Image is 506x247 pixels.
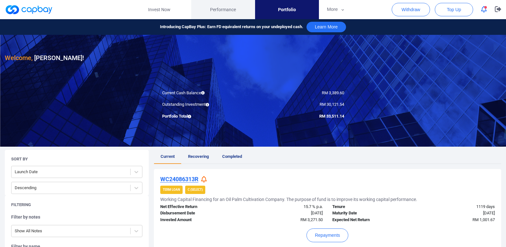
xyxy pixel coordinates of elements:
button: Withdraw [392,3,430,16]
span: Completed [222,154,242,159]
div: Disbursement Date [155,210,242,217]
span: RM 30,121.54 [320,102,344,107]
div: Invested Amount [155,217,242,223]
span: RM 33,511.14 [319,114,344,119]
div: 1119 days [413,204,500,210]
span: Recovering [188,154,209,159]
strong: C (Select) [188,188,203,191]
button: Top Up [435,3,473,16]
span: RM 1,001.67 [472,217,495,222]
h5: Filtering [11,202,31,208]
span: Top Up [447,6,461,13]
span: RM 3,271.50 [300,217,323,222]
h3: [PERSON_NAME] ! [5,53,84,63]
span: Welcome, [5,54,33,62]
div: 15.7 % p.a. [241,204,328,210]
button: Repayments [306,228,348,242]
span: RM 3,389.60 [322,90,344,95]
button: Learn More [306,22,346,32]
div: Maturity Date [328,210,414,217]
div: Current Cash Balance [157,90,253,96]
div: Portfolio Total [157,113,253,120]
div: [DATE] [413,210,500,217]
div: Net Effective Return [155,204,242,210]
div: Outstanding Investment [157,101,253,108]
span: Introducing CapBay Plus: Earn FD equivalent returns on your undeployed cash. [160,24,303,30]
span: Current [161,154,175,159]
u: WC24086313R [160,176,199,182]
h5: Filter by notes [11,214,142,220]
strong: Term Loan [163,188,180,191]
div: Expected Net Return [328,217,414,223]
span: Performance [210,6,236,13]
div: [DATE] [241,210,328,217]
h5: Working Capital Financing for an Oil Palm Cultivation Company. The purpose of fund is to improve ... [160,197,417,202]
h5: Sort By [11,156,28,162]
span: Portfolio [278,6,296,13]
div: Tenure [328,204,414,210]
